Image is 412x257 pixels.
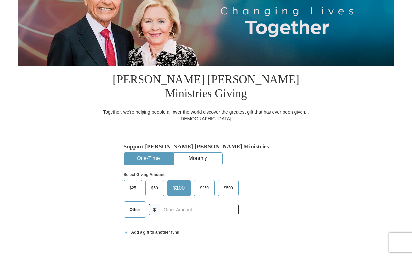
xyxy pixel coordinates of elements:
button: One-Time [124,153,173,165]
span: $25 [126,183,140,193]
h1: [PERSON_NAME] [PERSON_NAME] Ministries Giving [99,66,313,109]
span: $100 [170,183,188,193]
strong: Select Giving Amount [124,172,165,177]
span: $ [149,204,160,215]
span: $500 [221,183,236,193]
button: Monthly [174,153,222,165]
span: Other [126,205,143,214]
span: $50 [148,183,161,193]
h5: Support [PERSON_NAME] [PERSON_NAME] Ministries [124,143,289,150]
div: Together, we're helping people all over the world discover the greatest gift that has ever been g... [99,109,313,122]
span: Add a gift to another fund [129,230,180,235]
input: Other Amount [160,204,238,215]
span: $250 [197,183,212,193]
